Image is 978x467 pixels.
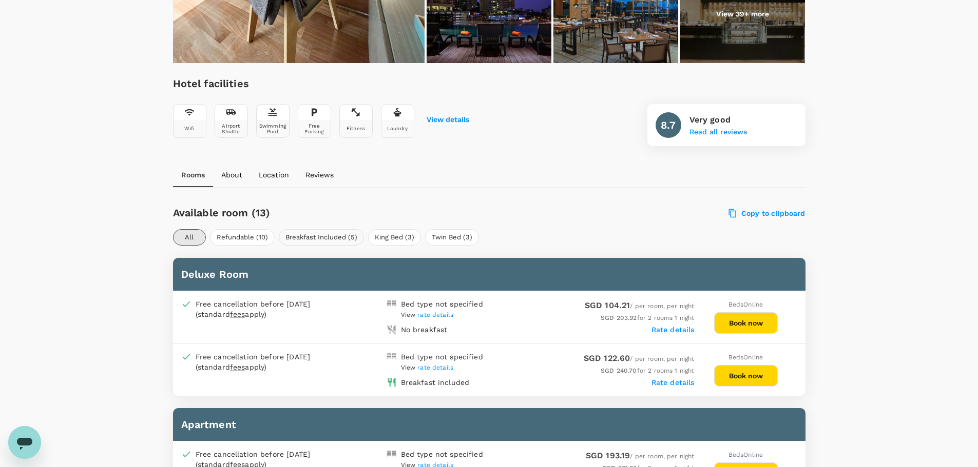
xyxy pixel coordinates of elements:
h6: Available room (13) [173,205,540,221]
label: Rate details [651,378,695,387]
p: Rooms [181,170,205,180]
label: Rate details [651,326,695,334]
div: Bed type not specified [401,449,483,459]
span: for 2 rooms 1 night [601,367,694,374]
button: King Bed (3) [368,229,421,246]
h6: 8.7 [661,117,675,133]
button: Breakfast Included (5) [279,229,364,246]
div: Laundry [387,126,408,131]
div: Free Parking [300,123,329,134]
span: fees [230,310,245,318]
button: Read all reviews [689,128,747,136]
span: SGD 240.70 [601,367,637,374]
span: BedsOnline [728,354,763,361]
p: Very good [689,114,747,126]
div: Free cancellation before [DATE] (standard apply) [196,352,334,372]
span: View [401,311,454,318]
span: fees [230,363,245,371]
div: Fitness [347,126,365,131]
span: BedsOnline [728,451,763,458]
p: View 39+ more [716,9,769,19]
img: double-bed-icon [387,299,397,309]
span: rate details [417,364,453,371]
div: Wifi [184,126,195,131]
div: Airport Shuttle [217,123,245,134]
h6: Deluxe Room [181,266,797,282]
div: Breakfast included [401,377,470,388]
span: / per room, per night [585,302,695,310]
button: Refundable (10) [210,229,275,246]
button: All [173,229,206,246]
button: Twin Bed (3) [425,229,479,246]
button: Book now [714,365,778,387]
img: double-bed-icon [387,449,397,459]
span: View [401,364,454,371]
p: About [221,170,242,180]
span: for 2 rooms 1 night [601,314,694,321]
span: rate details [417,311,453,318]
span: SGD 104.21 [585,300,630,310]
div: Swimming Pool [259,123,287,134]
img: double-bed-icon [387,352,397,362]
button: View details [427,116,469,124]
span: / per room, per night [584,355,695,362]
iframe: Button to launch messaging window [8,426,41,459]
div: Bed type not specified [401,352,483,362]
span: SGD 193.19 [586,451,630,460]
span: SGD 122.60 [584,353,630,363]
h6: Hotel facilities [173,75,469,92]
span: SGD 203.92 [601,314,637,321]
div: Bed type not specified [401,299,483,309]
span: / per room, per night [586,453,695,460]
div: Free cancellation before [DATE] (standard apply) [196,299,334,319]
label: Copy to clipboard [729,209,806,218]
h6: Apartment [181,416,797,433]
p: Reviews [305,170,334,180]
p: Location [259,170,289,180]
div: No breakfast [401,324,448,335]
span: BedsOnline [728,301,763,308]
button: Book now [714,312,778,334]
